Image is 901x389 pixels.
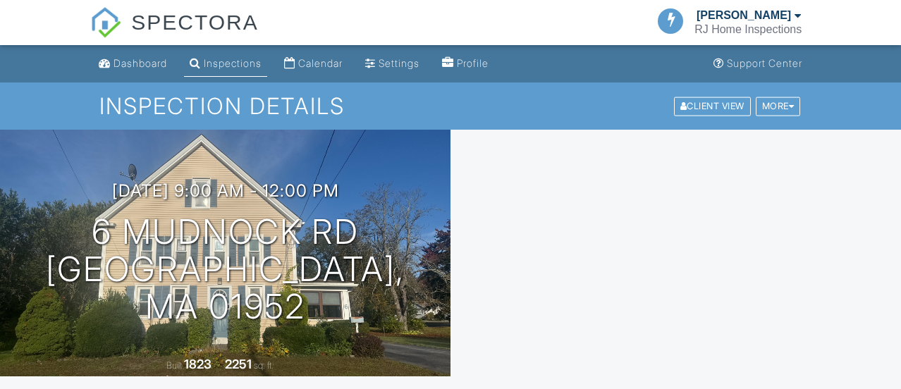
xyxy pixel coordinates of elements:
[90,7,121,38] img: The Best Home Inspection Software - Spectora
[278,51,348,77] a: Calendar
[457,57,489,69] div: Profile
[298,57,343,69] div: Calendar
[23,214,428,325] h1: 6 Mudnock Rd [GEOGRAPHIC_DATA], MA 01952
[674,97,751,116] div: Client View
[90,21,259,47] a: SPECTORA
[673,100,754,111] a: Client View
[694,23,802,37] div: RJ Home Inspections
[114,57,167,69] div: Dashboard
[254,360,274,371] span: sq. ft.
[184,51,267,77] a: Inspections
[204,57,262,69] div: Inspections
[697,8,791,23] div: [PERSON_NAME]
[184,357,212,371] div: 1823
[225,357,252,371] div: 2251
[360,51,425,77] a: Settings
[93,51,173,77] a: Dashboard
[727,57,802,69] div: Support Center
[166,360,182,371] span: Built
[756,97,801,116] div: More
[99,94,802,118] h1: Inspection Details
[708,51,808,77] a: Support Center
[379,57,419,69] div: Settings
[112,181,339,200] h3: [DATE] 9:00 am - 12:00 pm
[436,51,494,77] a: Profile
[131,7,259,37] span: SPECTORA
